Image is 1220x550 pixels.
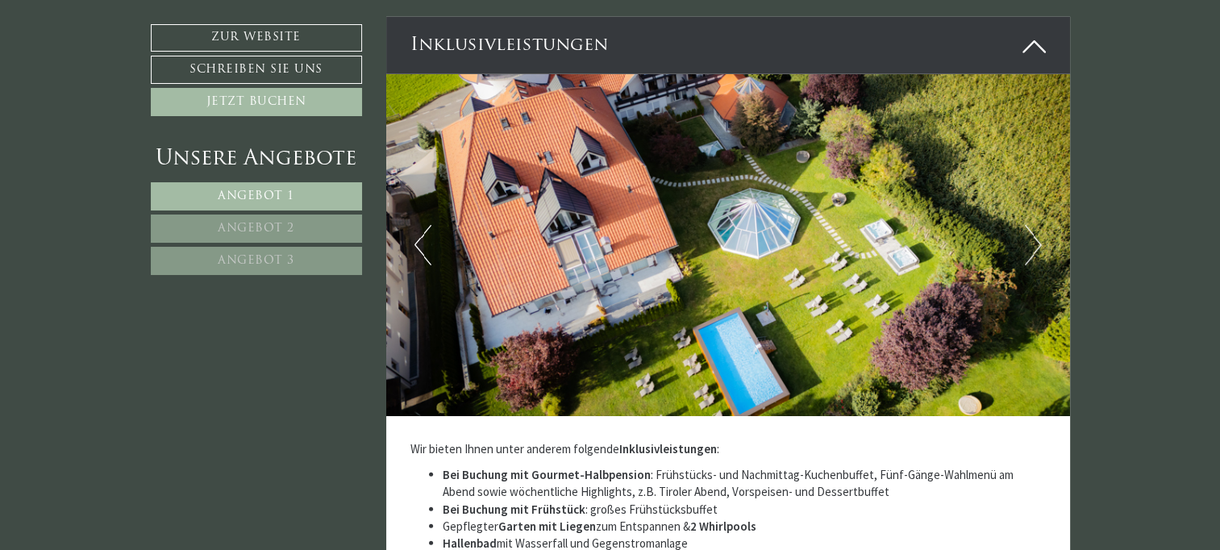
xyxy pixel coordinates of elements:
a: Schreiben Sie uns [151,56,362,84]
div: Guten Tag, wie können wir Ihnen helfen? [12,43,238,89]
div: Inklusivleistungen [386,17,1070,74]
div: Montis – Active Nature Spa [24,46,230,58]
button: Next [1025,225,1042,265]
span: Angebot 1 [218,190,294,202]
strong: Bei Buchung mit Frühstück [443,502,585,517]
li: : Frühstücks- und Nachmittag-Kuchenbuffet, Fünf-Gänge-Wahlmenü am Abend sowie wöchentliche Highli... [443,466,1046,501]
div: Unsere Angebote [151,144,362,174]
small: 17:40 [24,75,230,85]
strong: Bei Buchung mit Gourmet-Halbpension [443,467,651,482]
li: : großes Frühstücksbuffet [443,501,1046,518]
a: Zur Website [151,24,362,52]
span: Angebot 2 [218,223,294,235]
span: Angebot 3 [218,255,294,267]
button: Previous [414,225,431,265]
button: Senden [531,425,635,453]
div: [DATE] [291,12,345,38]
li: Gepflegter zum Entspannen & [443,518,1046,535]
p: Wir bieten Ihnen unter anderem folgende : [410,440,1046,457]
strong: Garten mit Liegen [498,519,596,534]
strong: Inklusivleistungen [619,441,717,456]
strong: 2 Whirlpools [690,519,756,534]
a: Jetzt buchen [151,88,362,116]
